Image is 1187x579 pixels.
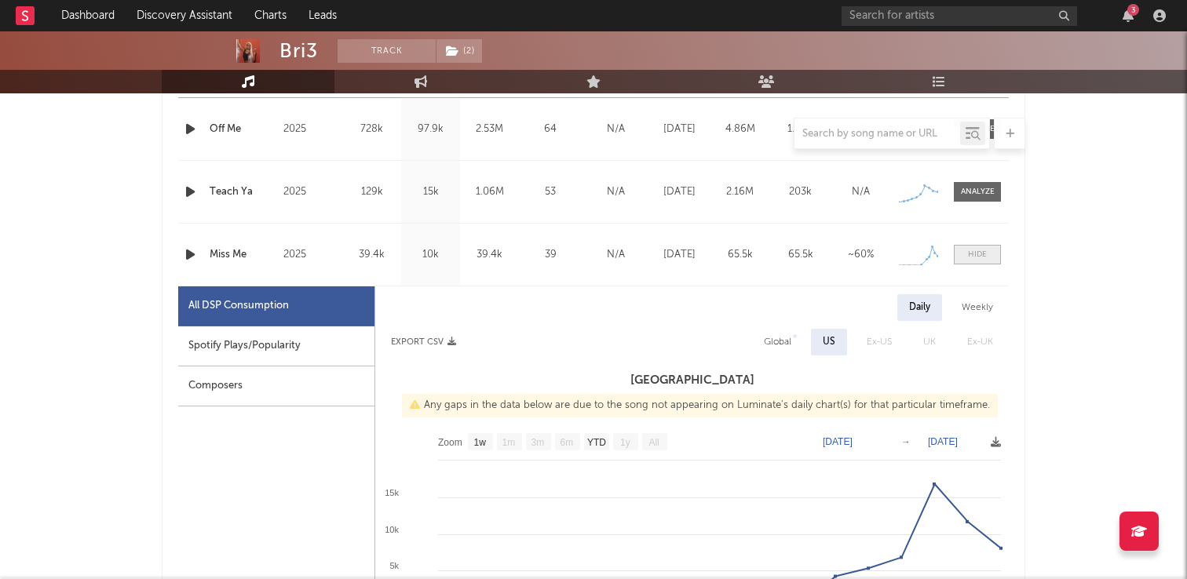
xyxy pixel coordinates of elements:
div: Composers [178,366,374,406]
text: Zoom [438,437,462,448]
span: ( 2 ) [436,39,483,63]
div: 65.5k [714,247,766,263]
div: Global [764,333,791,351]
div: 2.16M [714,184,766,200]
div: 53 [523,184,578,200]
div: 39.4k [464,247,515,263]
div: [DATE] [653,184,706,200]
input: Search for artists [842,6,1077,26]
div: ~ 60 % [835,247,887,263]
div: 2025 [283,246,338,264]
a: Teach Ya [210,184,276,200]
button: Export CSV [391,337,456,347]
div: 10k [405,247,456,263]
div: N/A [835,184,887,200]
div: Any gaps in the data below are due to the song not appearing on Luminate's daily chart(s) for tha... [402,394,998,417]
div: Spotify Plays/Popularity [178,326,374,366]
div: All DSP Consumption [178,286,374,326]
text: All [648,437,659,448]
text: 1y [620,437,630,448]
h3: [GEOGRAPHIC_DATA] [375,371,1009,390]
text: 10k [385,525,399,534]
text: 1w [474,437,487,448]
text: 3m [531,437,545,448]
div: [DATE] [653,247,706,263]
div: 129k [346,184,397,200]
div: 3 [1127,4,1139,16]
div: 2025 [283,183,338,202]
text: [DATE] [823,436,853,447]
div: N/A [586,247,645,263]
div: 203k [774,184,827,200]
a: Miss Me [210,247,276,263]
div: All DSP Consumption [188,297,289,315]
div: 65.5k [774,247,827,263]
text: 5k [389,561,399,570]
div: Weekly [950,294,1005,321]
div: Bri3 [279,39,318,63]
div: 39.4k [346,247,397,263]
div: Daily [897,294,942,321]
div: 15k [405,184,456,200]
input: Search by song name or URL [794,128,960,140]
div: 1.06M [464,184,515,200]
text: 15k [385,488,399,497]
text: [DATE] [928,436,958,447]
div: N/A [586,184,645,200]
text: 1m [502,437,516,448]
text: → [901,436,911,447]
button: Track [338,39,436,63]
text: YTD [587,437,606,448]
button: (2) [436,39,482,63]
button: 3 [1123,9,1134,22]
text: 6m [561,437,574,448]
div: 39 [523,247,578,263]
div: US [823,333,835,351]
